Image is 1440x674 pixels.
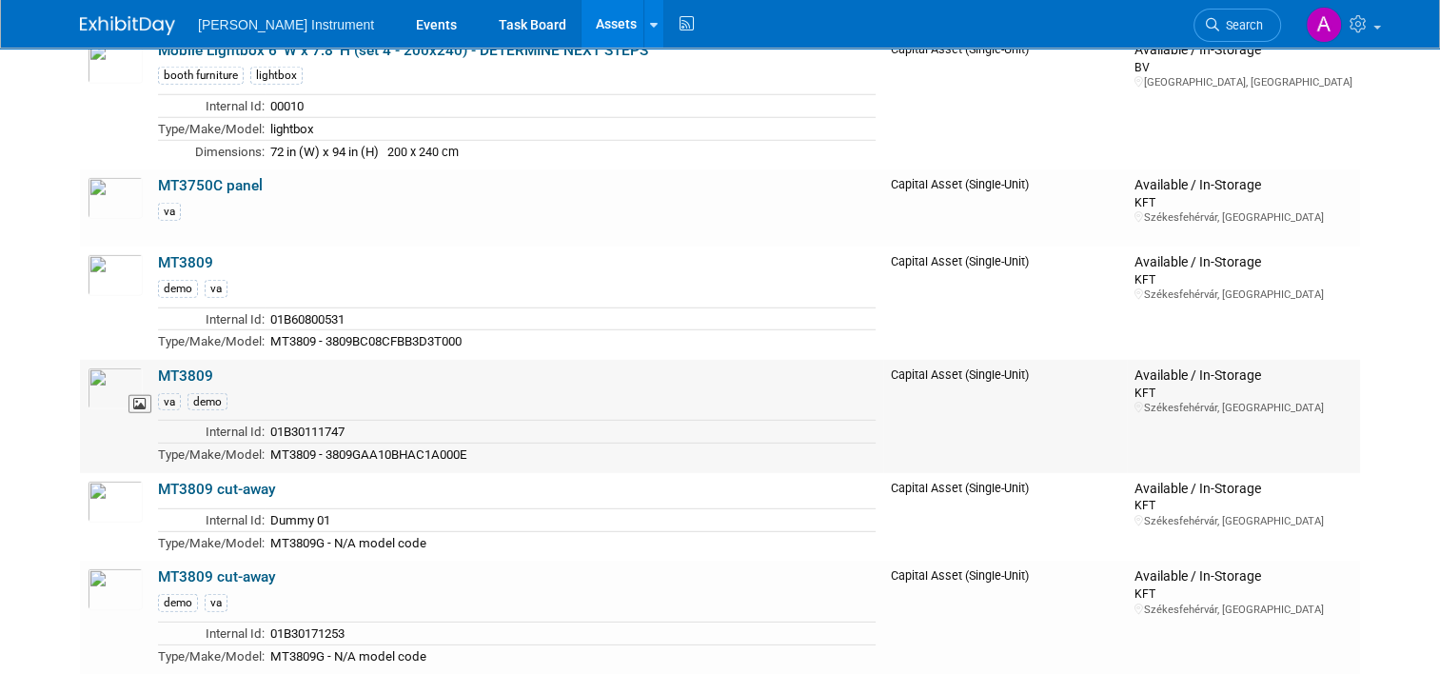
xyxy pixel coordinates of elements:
td: Internal Id: [158,307,265,330]
div: Székesfehérvár, [GEOGRAPHIC_DATA] [1134,210,1352,225]
div: va [158,393,181,411]
div: va [205,280,227,298]
div: va [205,594,227,612]
td: Capital Asset (Single-Unit) [883,360,1127,473]
td: Capital Asset (Single-Unit) [883,473,1127,562]
td: Dimensions: [158,140,265,162]
td: Type/Make/Model: [158,531,265,553]
td: 01B60800531 [265,307,876,330]
td: Type/Make/Model: [158,444,265,466]
td: Dummy 01 [265,509,876,532]
span: 72 in (W) x 94 in (H) [270,145,379,159]
div: va [158,203,181,221]
a: MT3750C panel [158,177,263,194]
img: André den Haan [1306,7,1342,43]
div: KFT [1134,271,1352,287]
td: 00010 [265,95,876,118]
div: demo [158,594,198,612]
td: Internal Id: [158,421,265,444]
td: 01B30111747 [265,421,876,444]
td: MT3809 - 3809GAA10BHAC1A000E [265,444,876,466]
div: KFT [1134,585,1352,602]
td: Capital Asset (Single-Unit) [883,561,1127,674]
a: Mobile Lightbox 6' W x 7.8' H (set 4 - 200x240) - DETERMINE NEXT STEPS [158,42,648,59]
div: [GEOGRAPHIC_DATA], [GEOGRAPHIC_DATA] [1134,75,1352,89]
div: Székesfehérvár, [GEOGRAPHIC_DATA] [1134,514,1352,528]
img: ExhibitDay [80,16,175,35]
span: [PERSON_NAME] Instrument [198,17,374,32]
div: Available / In-Storage [1134,177,1352,194]
td: lightbox [265,117,876,140]
div: KFT [1134,194,1352,210]
td: Type/Make/Model: [158,644,265,666]
a: MT3809 cut-away [158,568,276,585]
div: Available / In-Storage [1134,568,1352,585]
td: Internal Id: [158,623,265,645]
td: MT3809G - N/A model code [265,644,876,666]
div: BV [1134,59,1352,75]
span: 200 x 240 cm [387,145,459,159]
td: MT3809 - 3809BC08CFBB3D3T000 [265,330,876,352]
td: Capital Asset (Single-Unit) [883,34,1127,169]
td: Type/Make/Model: [158,117,265,140]
div: demo [158,280,198,298]
div: Székesfehérvár, [GEOGRAPHIC_DATA] [1134,401,1352,415]
a: MT3809 [158,254,213,271]
a: MT3809 [158,367,213,385]
td: Internal Id: [158,95,265,118]
td: Type/Make/Model: [158,330,265,352]
td: 01B30171253 [265,623,876,645]
td: Capital Asset (Single-Unit) [883,169,1127,247]
div: Available / In-Storage [1134,367,1352,385]
div: Available / In-Storage [1134,42,1352,59]
div: Székesfehérvár, [GEOGRAPHIC_DATA] [1134,287,1352,302]
div: Available / In-Storage [1134,481,1352,498]
td: Internal Id: [158,509,265,532]
span: Search [1219,18,1263,32]
div: Available / In-Storage [1134,254,1352,271]
a: Search [1193,9,1281,42]
td: MT3809G - N/A model code [265,531,876,553]
a: MT3809 cut-away [158,481,276,498]
div: demo [187,393,227,411]
div: KFT [1134,385,1352,401]
span: View Asset Image [128,395,151,413]
td: Capital Asset (Single-Unit) [883,247,1127,360]
div: booth furniture [158,67,244,85]
div: KFT [1134,497,1352,513]
div: Székesfehérvár, [GEOGRAPHIC_DATA] [1134,603,1352,617]
div: lightbox [250,67,303,85]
